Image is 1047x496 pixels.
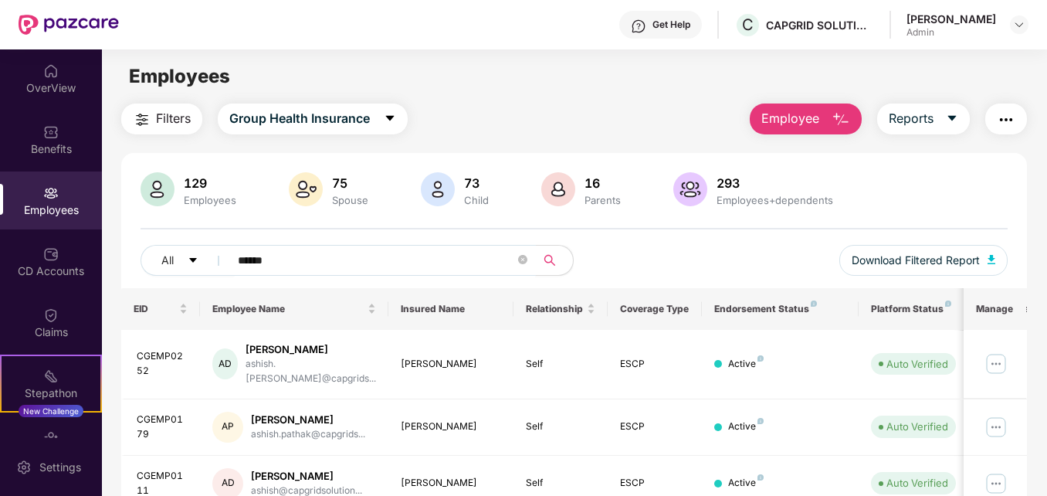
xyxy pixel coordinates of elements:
[757,355,764,362] img: svg+xml;base64,PHN2ZyB4bWxucz0iaHR0cDovL3d3dy53My5vcmcvMjAwMC9zdmciIHdpZHRoPSI4IiBoZWlnaHQ9IjgiIH...
[388,288,514,330] th: Insured Name
[766,18,874,32] div: CAPGRID SOLUTIONS PRIVATE LIMITED
[461,194,492,206] div: Child
[526,303,584,315] span: Relationship
[16,460,32,475] img: svg+xml;base64,PHN2ZyBpZD0iU2V0dGluZy0yMHgyMCIgeG1sbnM9Imh0dHA6Ly93d3cudzMub3JnLzIwMDAvc3ZnIiB3aW...
[581,175,624,191] div: 16
[212,303,364,315] span: Employee Name
[886,356,948,372] div: Auto Verified
[946,112,958,126] span: caret-down
[526,357,595,372] div: Self
[728,357,764,372] div: Active
[984,471,1008,496] img: manageButton
[2,386,100,401] div: Stepathon
[871,303,956,315] div: Platform Status
[581,194,624,206] div: Parents
[713,194,836,206] div: Employees+dependents
[906,26,996,39] div: Admin
[43,124,59,140] img: svg+xml;base64,PHN2ZyBpZD0iQmVuZWZpdHMiIHhtbG5zPSJodHRwOi8vd3d3LnczLm9yZy8yMDAwL3N2ZyIgd2lkdGg9Ij...
[251,427,365,442] div: ashish.pathak@capgrids...
[652,19,690,31] div: Get Help
[19,15,119,35] img: New Pazcare Logo
[945,301,951,307] img: svg+xml;base64,PHN2ZyB4bWxucz0iaHR0cDovL3d3dy53My5vcmcvMjAwMC9zdmciIHdpZHRoPSI4IiBoZWlnaHQ9IjgiIH...
[229,109,370,128] span: Group Health Insurance
[43,246,59,262] img: svg+xml;base64,PHN2ZyBpZD0iQ0RfQWNjb3VudHMiIGRhdGEtbmFtZT0iQ0QgQWNjb3VudHMiIHhtbG5zPSJodHRwOi8vd3...
[141,245,235,276] button: Allcaret-down
[137,413,188,442] div: CGEMP0179
[673,172,707,206] img: svg+xml;base64,PHN2ZyB4bWxucz0iaHR0cDovL3d3dy53My5vcmcvMjAwMC9zdmciIHhtbG5zOnhsaW5rPSJodHRwOi8vd3...
[212,348,238,379] div: AD
[541,172,575,206] img: svg+xml;base64,PHN2ZyB4bWxucz0iaHR0cDovL3d3dy53My5vcmcvMjAwMC9zdmciIHhtbG5zOnhsaW5rPSJodHRwOi8vd3...
[129,65,230,87] span: Employees
[889,109,933,128] span: Reports
[757,474,764,481] img: svg+xml;base64,PHN2ZyB4bWxucz0iaHR0cDovL3d3dy53My5vcmcvMjAwMC9zdmciIHdpZHRoPSI4IiBoZWlnaHQ9IjgiIH...
[713,175,836,191] div: 293
[742,15,754,34] span: C
[188,255,198,267] span: caret-down
[421,172,455,206] img: svg+xml;base64,PHN2ZyB4bWxucz0iaHR0cDovL3d3dy53My5vcmcvMjAwMC9zdmciIHhtbG5zOnhsaW5rPSJodHRwOi8vd3...
[535,254,565,267] span: search
[886,419,948,434] div: Auto Verified
[181,175,239,191] div: 129
[218,104,408,134] button: Group Health Insurancecaret-down
[141,172,174,206] img: svg+xml;base64,PHN2ZyB4bWxucz0iaHR0cDovL3d3dy53My5vcmcvMjAwMC9zdmciIHhtbG5zOnhsaW5rPSJodHRwOi8vd3...
[964,288,1026,330] th: Manage
[984,415,1008,440] img: manageButton
[161,252,174,269] span: All
[35,460,86,475] div: Settings
[289,172,323,206] img: svg+xml;base64,PHN2ZyB4bWxucz0iaHR0cDovL3d3dy53My5vcmcvMjAwMC9zdmciIHhtbG5zOnhsaW5rPSJodHRwOi8vd3...
[137,349,188,379] div: CGEMP0252
[750,104,862,134] button: Employee
[212,412,243,443] div: AP
[134,303,176,315] span: EID
[43,430,59,445] img: svg+xml;base64,PHN2ZyBpZD0iRW5kb3JzZW1lbnRzIiB4bWxucz0iaHR0cDovL3d3dy53My5vcmcvMjAwMC9zdmciIHdpZH...
[181,194,239,206] div: Employees
[246,342,376,357] div: [PERSON_NAME]
[43,63,59,79] img: svg+xml;base64,PHN2ZyBpZD0iSG9tZSIgeG1sbnM9Imh0dHA6Ly93d3cudzMub3JnLzIwMDAvc3ZnIiB3aWR0aD0iMjAiIG...
[728,420,764,434] div: Active
[620,357,690,372] div: ESCP
[631,19,646,34] img: svg+xml;base64,PHN2ZyBpZD0iSGVscC0zMngzMiIgeG1sbnM9Imh0dHA6Ly93d3cudzMub3JnLzIwMDAvc3ZnIiB3aWR0aD...
[401,476,502,491] div: [PERSON_NAME]
[329,194,371,206] div: Spouse
[251,469,362,484] div: [PERSON_NAME]
[832,110,850,129] img: svg+xml;base64,PHN2ZyB4bWxucz0iaHR0cDovL3d3dy53My5vcmcvMjAwMC9zdmciIHhtbG5zOnhsaW5rPSJodHRwOi8vd3...
[246,357,376,386] div: ashish.[PERSON_NAME]@capgrids...
[43,369,59,384] img: svg+xml;base64,PHN2ZyB4bWxucz0iaHR0cDovL3d3dy53My5vcmcvMjAwMC9zdmciIHdpZHRoPSIyMSIgaGVpZ2h0PSIyMC...
[518,253,527,268] span: close-circle
[156,109,191,128] span: Filters
[384,112,396,126] span: caret-down
[620,420,690,434] div: ESCP
[121,288,200,330] th: EID
[886,475,948,491] div: Auto Verified
[608,288,702,330] th: Coverage Type
[513,288,608,330] th: Relationship
[461,175,492,191] div: 73
[1013,19,1025,31] img: svg+xml;base64,PHN2ZyBpZD0iRHJvcGRvd24tMzJ4MzIiIHhtbG5zPSJodHRwOi8vd3d3LnczLm9yZy8yMDAwL3N2ZyIgd2...
[43,185,59,201] img: svg+xml;base64,PHN2ZyBpZD0iRW1wbG95ZWVzIiB4bWxucz0iaHR0cDovL3d3dy53My5vcmcvMjAwMC9zdmciIHdpZHRoPS...
[251,413,365,427] div: [PERSON_NAME]
[728,476,764,491] div: Active
[852,252,980,269] span: Download Filtered Report
[401,357,502,372] div: [PERSON_NAME]
[620,476,690,491] div: ESCP
[121,104,202,134] button: Filters
[714,303,846,315] div: Endorsement Status
[761,109,819,128] span: Employee
[43,307,59,323] img: svg+xml;base64,PHN2ZyBpZD0iQ2xhaW0iIHhtbG5zPSJodHRwOi8vd3d3LnczLm9yZy8yMDAwL3N2ZyIgd2lkdGg9IjIwIi...
[877,104,970,134] button: Reportscaret-down
[133,110,151,129] img: svg+xml;base64,PHN2ZyB4bWxucz0iaHR0cDovL3d3dy53My5vcmcvMjAwMC9zdmciIHdpZHRoPSIyNCIgaGVpZ2h0PSIyNC...
[526,476,595,491] div: Self
[988,255,995,264] img: svg+xml;base64,PHN2ZyB4bWxucz0iaHR0cDovL3d3dy53My5vcmcvMjAwMC9zdmciIHhtbG5zOnhsaW5rPSJodHRwOi8vd3...
[19,405,83,417] div: New Challenge
[535,245,574,276] button: search
[401,420,502,434] div: [PERSON_NAME]
[984,352,1008,376] img: manageButton
[757,418,764,424] img: svg+xml;base64,PHN2ZyB4bWxucz0iaHR0cDovL3d3dy53My5vcmcvMjAwMC9zdmciIHdpZHRoPSI4IiBoZWlnaHQ9IjgiIH...
[997,110,1015,129] img: svg+xml;base64,PHN2ZyB4bWxucz0iaHR0cDovL3d3dy53My5vcmcvMjAwMC9zdmciIHdpZHRoPSIyNCIgaGVpZ2h0PSIyNC...
[906,12,996,26] div: [PERSON_NAME]
[518,255,527,264] span: close-circle
[526,420,595,434] div: Self
[839,245,1008,276] button: Download Filtered Report
[811,301,817,307] img: svg+xml;base64,PHN2ZyB4bWxucz0iaHR0cDovL3d3dy53My5vcmcvMjAwMC9zdmciIHdpZHRoPSI4IiBoZWlnaHQ9IjgiIH...
[200,288,388,330] th: Employee Name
